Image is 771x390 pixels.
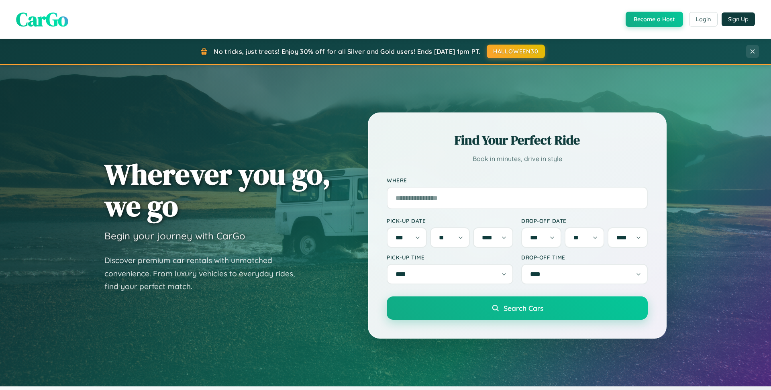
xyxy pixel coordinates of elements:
[104,230,245,242] h3: Begin your journey with CarGo
[387,217,513,224] label: Pick-up Date
[16,6,68,33] span: CarGo
[487,45,545,58] button: HALLOWEEN30
[626,12,683,27] button: Become a Host
[387,131,648,149] h2: Find Your Perfect Ride
[104,254,305,293] p: Discover premium car rentals with unmatched convenience. From luxury vehicles to everyday rides, ...
[504,304,543,312] span: Search Cars
[387,177,648,184] label: Where
[104,158,331,222] h1: Wherever you go, we go
[387,296,648,320] button: Search Cars
[521,254,648,261] label: Drop-off Time
[521,217,648,224] label: Drop-off Date
[387,254,513,261] label: Pick-up Time
[214,47,480,55] span: No tricks, just treats! Enjoy 30% off for all Silver and Gold users! Ends [DATE] 1pm PT.
[387,153,648,165] p: Book in minutes, drive in style
[722,12,755,26] button: Sign Up
[689,12,718,27] button: Login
